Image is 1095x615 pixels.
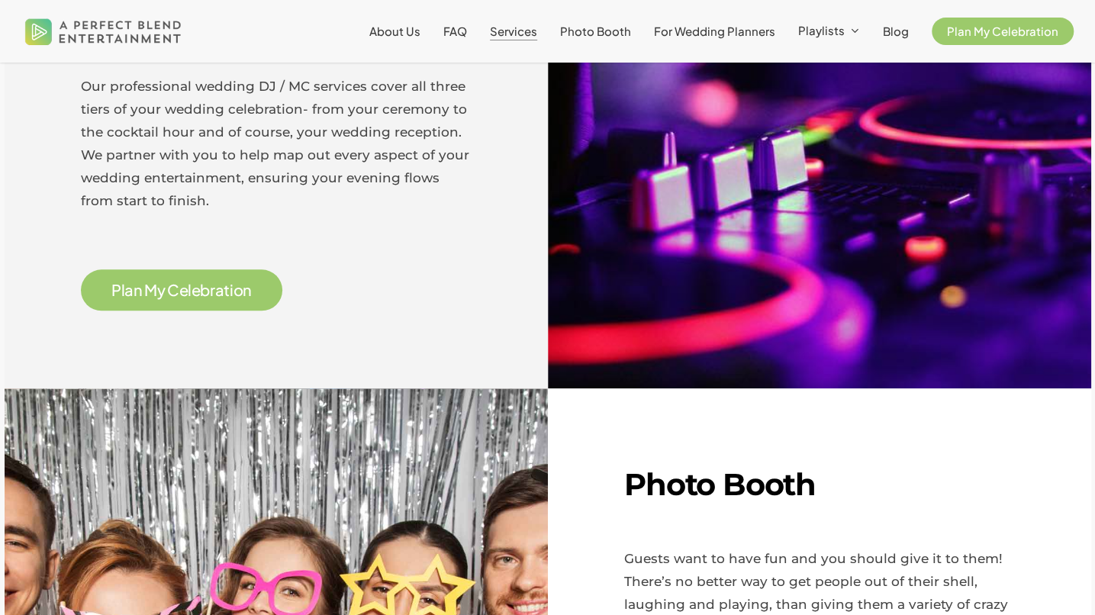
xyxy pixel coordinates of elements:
img: A Perfect Blend Entertainment [21,6,185,56]
a: For Wedding Planners [654,25,775,37]
span: Services [490,24,537,38]
span: P [111,282,121,298]
span: M [144,282,157,298]
span: t [224,282,230,298]
span: l [188,282,192,298]
span: FAQ [443,24,467,38]
span: r [210,282,215,298]
a: Plan My Celebration [111,282,252,298]
span: i [230,282,233,298]
span: n [134,282,143,298]
span: For Wedding Planners [654,24,775,38]
a: Playlists [798,24,860,38]
span: o [233,282,243,298]
span: Playlists [798,23,845,37]
span: Photo Booth [560,24,631,38]
h2: Photo Booth [624,465,1014,504]
span: Plan My Celebration [947,24,1058,38]
span: About Us [369,24,420,38]
a: About Us [369,25,420,37]
span: y [157,282,166,298]
span: Our professional wedding DJ / MC services cover all three tiers of your wedding celebration- from... [81,79,469,208]
span: b [200,282,210,298]
a: Services [490,25,537,37]
span: n [243,282,252,298]
a: Blog [883,25,909,37]
a: Photo Booth [560,25,631,37]
span: a [124,282,134,298]
a: Plan My Celebration [932,25,1074,37]
span: a [215,282,224,298]
span: C [167,282,179,298]
a: FAQ [443,25,467,37]
span: e [179,282,188,298]
span: l [121,282,125,298]
span: Blog [883,24,909,38]
span: e [192,282,201,298]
